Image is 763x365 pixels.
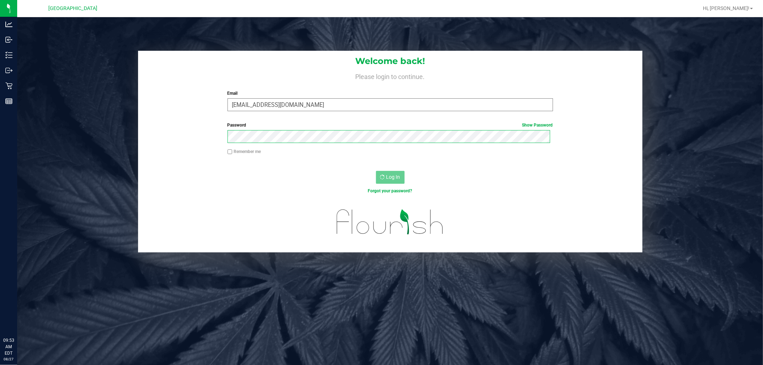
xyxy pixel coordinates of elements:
[5,67,13,74] inline-svg: Outbound
[3,337,14,356] p: 09:53 AM EDT
[5,82,13,89] inline-svg: Retail
[5,51,13,59] inline-svg: Inventory
[228,148,261,155] label: Remember me
[522,123,553,128] a: Show Password
[376,171,405,184] button: Log In
[49,5,98,11] span: [GEOGRAPHIC_DATA]
[5,98,13,105] inline-svg: Reports
[138,56,642,66] h1: Welcome back!
[5,21,13,28] inline-svg: Analytics
[5,36,13,43] inline-svg: Inbound
[138,71,642,80] h4: Please login to continue.
[3,356,14,362] p: 08/27
[228,90,553,97] label: Email
[703,5,749,11] span: Hi, [PERSON_NAME]!
[228,123,246,128] span: Password
[386,174,400,180] span: Log In
[327,202,453,242] img: flourish_logo.svg
[368,188,412,193] a: Forgot your password?
[228,149,233,154] input: Remember me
